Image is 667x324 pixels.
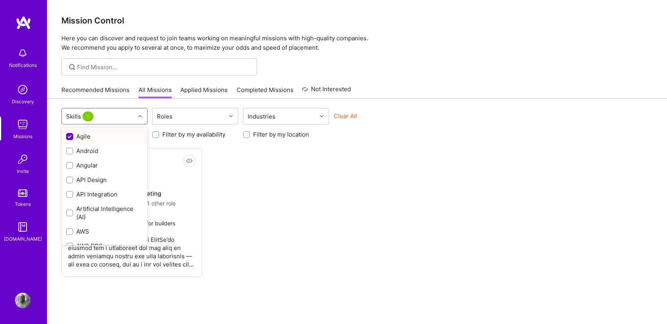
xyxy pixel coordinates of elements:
[15,82,31,97] img: discovery
[61,34,653,52] p: Here you can discover and request to join teams working on meaningful missions with high-quality ...
[15,293,31,308] img: User Avatar
[186,158,192,164] i: icon EyeClosed
[64,111,97,122] div: Skills
[9,61,37,69] div: Notifications
[4,235,42,243] div: [DOMAIN_NAME]
[237,86,293,99] a: Completed Missions
[66,132,143,140] div: Agile
[15,219,31,235] img: guide book
[61,16,653,25] h3: Mission Control
[66,176,143,184] div: API Design
[15,117,31,132] img: teamwork
[15,200,31,208] div: Tokens
[66,205,143,221] div: Artificial Intelligence (AI)
[61,86,129,99] a: Recommended Missions
[138,114,142,118] i: icon Chevron
[246,111,277,122] div: Industries
[15,151,31,167] img: Invite
[302,85,351,99] a: Not Interested
[162,130,225,139] label: Filter by my availability
[18,189,27,197] img: tokens
[13,293,32,308] a: User Avatar
[17,167,29,175] div: Invite
[83,112,93,121] span: 1
[66,227,143,236] div: AWS
[68,63,77,72] i: icon SearchGrey
[66,147,143,155] div: Android
[16,16,31,30] img: logo
[155,111,174,122] div: Roles
[68,229,196,268] div: Loremip Dolorsi - Ametco adi ElitSe’do eiusmod tem i utlaboreet dol mag aliq en admin veniamqu no...
[334,112,357,120] button: Clear All
[66,161,143,169] div: Angular
[15,45,31,61] img: bell
[253,130,309,139] label: Filter by my location
[12,97,34,106] div: Discovery
[229,114,233,118] i: icon Chevron
[13,132,32,140] div: Missions
[138,86,172,99] a: All Missions
[77,63,251,71] input: Find Mission...
[66,190,143,198] div: API Integration
[180,86,228,99] a: Applied Missions
[320,114,324,118] i: icon Chevron
[66,242,143,250] div: AWS RDS
[136,200,176,207] span: and 1 other role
